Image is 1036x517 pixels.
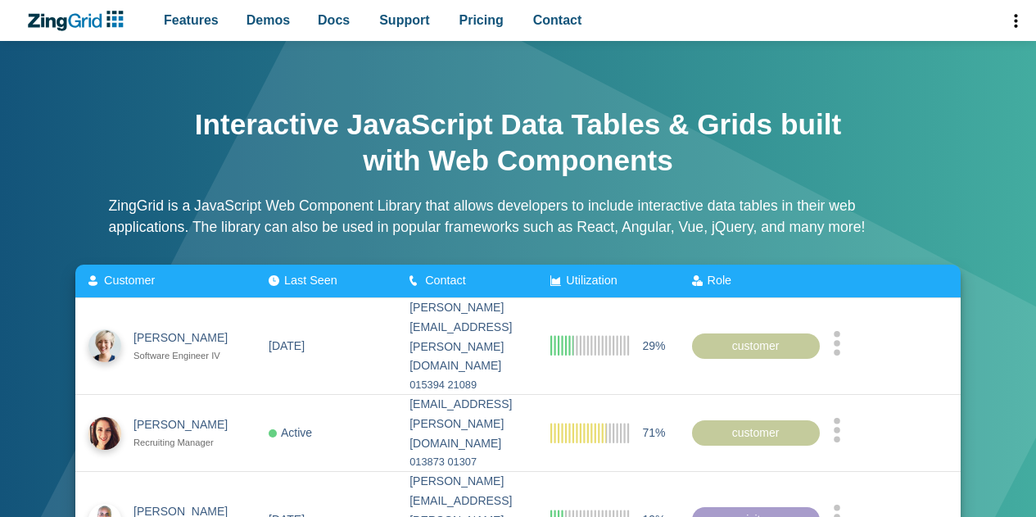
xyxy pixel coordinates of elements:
[164,9,219,31] span: Features
[643,336,666,356] span: 29%
[409,395,524,453] div: [EMAIL_ADDRESS][PERSON_NAME][DOMAIN_NAME]
[692,333,820,359] div: customer
[409,376,524,394] div: 015394 21089
[566,274,617,287] span: Utilization
[425,274,466,287] span: Contact
[318,9,350,31] span: Docs
[133,415,242,435] div: [PERSON_NAME]
[533,9,582,31] span: Contact
[109,195,928,238] p: ZingGrid is a JavaScript Web Component Library that allows developers to include interactive data...
[459,9,504,31] span: Pricing
[133,329,242,348] div: [PERSON_NAME]
[269,336,305,356] div: [DATE]
[643,423,666,442] span: 71%
[247,9,290,31] span: Demos
[409,298,524,376] div: [PERSON_NAME][EMAIL_ADDRESS][PERSON_NAME][DOMAIN_NAME]
[133,348,242,364] div: Software Engineer IV
[284,274,337,287] span: Last Seen
[269,423,312,442] div: Active
[692,419,820,446] div: customer
[708,274,732,287] span: Role
[26,11,132,31] a: ZingChart Logo. Click to return to the homepage
[191,107,846,179] h1: Interactive JavaScript Data Tables & Grids built with Web Components
[104,274,155,287] span: Customer
[133,435,242,451] div: Recruiting Manager
[379,9,429,31] span: Support
[409,453,524,471] div: 013873 01307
